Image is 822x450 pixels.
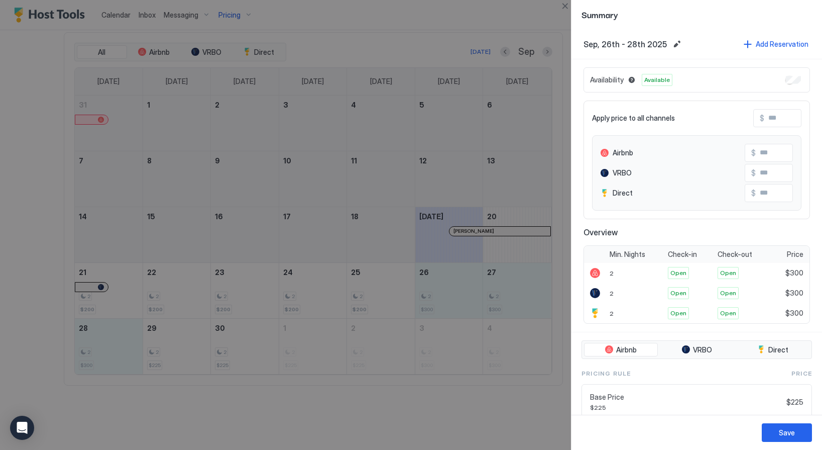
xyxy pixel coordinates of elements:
[581,340,812,359] div: tab-group
[693,345,712,354] span: VRBO
[787,250,803,259] span: Price
[613,148,633,157] span: Airbnb
[668,250,697,259] span: Check-in
[660,343,734,357] button: VRBO
[751,148,756,157] span: $
[670,268,686,278] span: Open
[613,168,632,177] span: VRBO
[786,398,803,407] span: $225
[756,39,808,49] div: Add Reservation
[610,269,614,277] span: 2
[785,309,803,318] span: $300
[785,268,803,278] span: $300
[671,38,683,50] button: Edit date range
[670,289,686,298] span: Open
[613,189,633,198] span: Direct
[736,343,809,357] button: Direct
[718,250,752,259] span: Check-out
[584,343,658,357] button: Airbnb
[762,423,812,442] button: Save
[590,404,782,411] span: $225
[583,227,810,237] span: Overview
[10,416,34,440] div: Open Intercom Messenger
[581,8,812,21] span: Summary
[670,309,686,318] span: Open
[590,75,624,84] span: Availability
[626,74,638,86] button: Blocked dates override all pricing rules and remain unavailable until manually unblocked
[751,168,756,177] span: $
[610,250,645,259] span: Min. Nights
[644,75,670,84] span: Available
[583,39,667,49] span: Sep, 26th - 28th 2025
[616,345,637,354] span: Airbnb
[785,289,803,298] span: $300
[590,393,782,402] span: Base Price
[610,290,614,297] span: 2
[760,114,764,123] span: $
[768,345,788,354] span: Direct
[791,369,812,378] span: Price
[720,268,736,278] span: Open
[720,309,736,318] span: Open
[751,189,756,198] span: $
[720,289,736,298] span: Open
[592,114,675,123] span: Apply price to all channels
[581,369,631,378] span: Pricing Rule
[779,427,795,438] div: Save
[610,310,614,317] span: 2
[742,37,810,51] button: Add Reservation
